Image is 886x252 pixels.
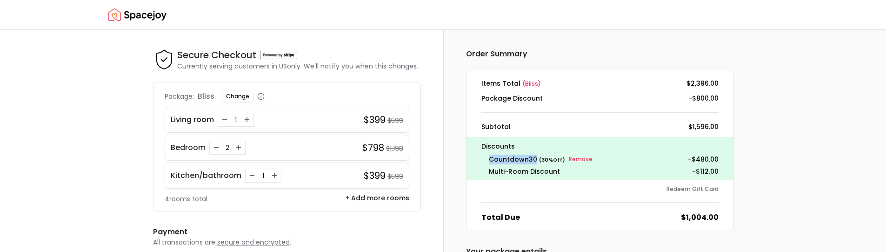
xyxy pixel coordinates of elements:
p: Currently serving customers in US only. We'll notify you when this changes. [177,61,418,71]
dd: -$112.00 [692,167,719,176]
dd: $1,004.00 [681,212,719,223]
a: Spacejoy [108,6,167,24]
h4: Secure Checkout [177,48,256,61]
small: $1,198 [386,144,403,153]
dt: Total Due [481,212,520,223]
p: Living room [171,114,214,125]
h4: $399 [364,169,386,182]
small: $599 [387,172,403,181]
p: Package: [165,92,194,101]
span: secure and encrypted [217,238,290,247]
small: $599 [387,116,403,125]
small: Remove [569,156,593,163]
dd: $1,596.00 [688,122,719,131]
button: Increase quantity for Living room [242,115,252,124]
p: bliss [198,91,214,102]
button: + Add more rooms [345,193,409,203]
div: 1 [259,171,268,180]
dt: Multi-Room Discount [489,167,560,176]
dt: Package Discount [481,94,543,103]
small: ( 30 % Off) [539,156,565,163]
p: Bedroom [171,142,206,153]
p: Kitchen/bathroom [171,170,241,181]
div: 2 [223,143,232,152]
h6: Order Summary [466,48,734,60]
h6: Payment [153,226,421,238]
button: Redeem Gift Card [666,185,719,193]
dt: Subtotal [481,122,511,131]
button: Decrease quantity for Bedroom [212,143,221,152]
span: ( bliss ) [522,80,541,88]
button: Decrease quantity for Living room [220,115,229,124]
p: 4 rooms total [165,194,207,204]
dd: $2,396.00 [686,79,719,88]
button: Increase quantity for Kitchen/bathroom [270,171,279,180]
div: 1 [231,115,240,124]
p: All transactions are . [153,238,421,247]
button: Change [222,90,253,103]
h4: $798 [362,141,384,154]
img: Powered by stripe [260,51,297,59]
span: countdown30 [489,155,537,164]
img: Spacejoy Logo [108,6,167,24]
button: Increase quantity for Bedroom [234,143,243,152]
button: Decrease quantity for Kitchen/bathroom [247,171,257,180]
dt: Items Total [481,79,541,88]
dd: -$800.00 [688,94,719,103]
h4: $399 [364,113,386,126]
p: Discounts [481,141,719,152]
p: - $480.00 [688,154,719,165]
